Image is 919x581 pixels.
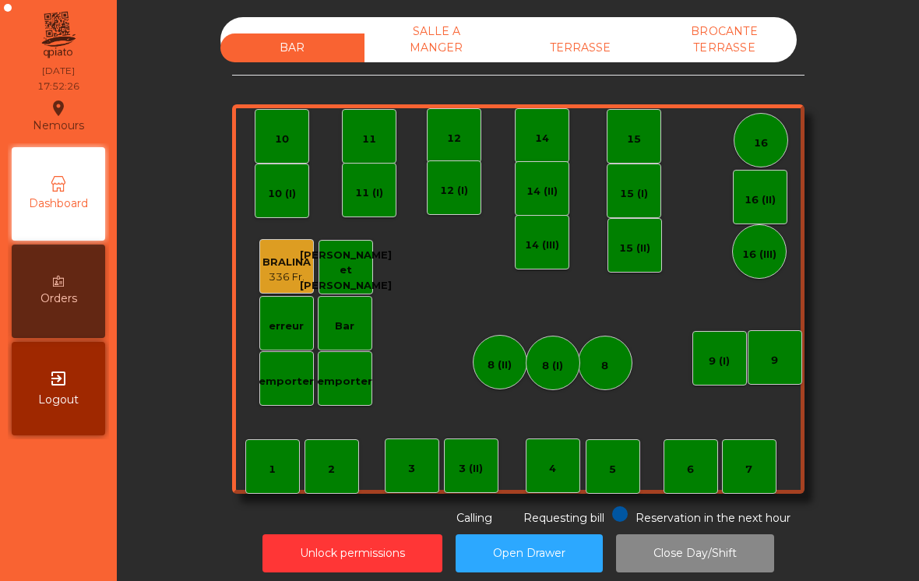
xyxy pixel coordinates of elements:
[355,185,383,201] div: 11 (I)
[37,79,79,93] div: 17:52:26
[636,511,790,525] span: Reservation in the next hour
[259,374,314,389] div: emporter
[509,33,653,62] div: TERRASSE
[29,195,88,212] span: Dashboard
[408,461,415,477] div: 3
[745,462,752,477] div: 7
[616,534,774,572] button: Close Day/Shift
[262,269,311,285] div: 336 Fr.
[364,17,509,62] div: SALLE A MANGER
[262,255,311,270] div: BRALINA
[328,462,335,477] div: 2
[268,186,296,202] div: 10 (I)
[269,319,304,334] div: erreur
[269,462,276,477] div: 1
[687,462,694,477] div: 6
[653,17,797,62] div: BROCANTE TERRASSE
[42,64,75,78] div: [DATE]
[49,369,68,388] i: exit_to_app
[535,131,549,146] div: 14
[709,354,730,369] div: 9 (I)
[609,462,616,477] div: 5
[620,186,648,202] div: 15 (I)
[601,358,608,374] div: 8
[523,511,604,525] span: Requesting bill
[488,357,512,373] div: 8 (II)
[754,136,768,151] div: 16
[526,184,558,199] div: 14 (II)
[317,374,372,389] div: emporter
[456,511,492,525] span: Calling
[38,392,79,408] span: Logout
[33,97,84,136] div: Nemours
[300,248,392,294] div: [PERSON_NAME] et [PERSON_NAME]
[549,461,556,477] div: 4
[525,238,559,253] div: 14 (III)
[39,8,77,62] img: qpiato
[742,247,776,262] div: 16 (III)
[262,534,442,572] button: Unlock permissions
[49,99,68,118] i: location_on
[220,33,364,62] div: BAR
[440,183,468,199] div: 12 (I)
[456,534,603,572] button: Open Drawer
[447,131,461,146] div: 12
[335,319,354,334] div: Bar
[745,192,776,208] div: 16 (II)
[627,132,641,147] div: 15
[275,132,289,147] div: 10
[771,353,778,368] div: 9
[362,132,376,147] div: 11
[40,290,77,307] span: Orders
[619,241,650,256] div: 15 (II)
[542,358,563,374] div: 8 (I)
[459,461,483,477] div: 3 (II)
